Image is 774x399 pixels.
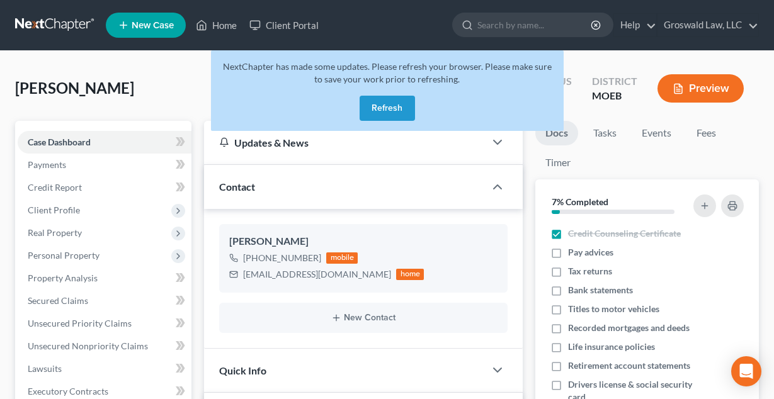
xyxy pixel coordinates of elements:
[229,234,497,249] div: [PERSON_NAME]
[18,267,191,289] a: Property Analysis
[219,136,469,149] div: Updates & News
[28,250,100,261] span: Personal Property
[28,137,91,147] span: Case Dashboard
[568,227,681,240] span: Credit Counseling Certificate
[686,121,727,145] a: Fees
[28,227,82,238] span: Real Property
[223,61,552,84] span: NextChapter has made some updates. Please refresh your browser. Please make sure to save your wor...
[229,313,497,323] button: New Contact
[243,14,325,37] a: Client Portal
[18,335,191,357] a: Unsecured Nonpriority Claims
[568,359,690,372] span: Retirement account statements
[28,340,148,351] span: Unsecured Nonpriority Claims
[396,269,424,280] div: home
[568,265,612,278] span: Tax returns
[731,356,761,386] div: Open Intercom Messenger
[535,150,581,175] a: Timer
[18,154,191,176] a: Payments
[568,284,633,296] span: Bank statements
[28,295,88,306] span: Secured Claims
[583,121,627,145] a: Tasks
[614,14,656,37] a: Help
[15,79,134,97] span: [PERSON_NAME]
[190,14,243,37] a: Home
[243,252,321,264] div: [PHONE_NUMBER]
[568,303,659,315] span: Titles to motor vehicles
[18,131,191,154] a: Case Dashboard
[28,159,66,170] span: Payments
[592,89,637,103] div: MOEB
[219,364,266,376] span: Quick Info
[18,176,191,199] a: Credit Report
[592,74,637,89] div: District
[657,74,744,103] button: Preview
[477,13,593,37] input: Search by name...
[28,182,82,193] span: Credit Report
[28,205,80,215] span: Client Profile
[28,273,98,283] span: Property Analysis
[18,357,191,380] a: Lawsuits
[360,96,415,121] button: Refresh
[657,14,758,37] a: Groswald Law, LLC
[243,268,391,281] div: [EMAIL_ADDRESS][DOMAIN_NAME]
[326,252,358,264] div: mobile
[18,289,191,312] a: Secured Claims
[568,340,655,353] span: Life insurance policies
[568,322,690,334] span: Recorded mortgages and deeds
[552,196,608,207] strong: 7% Completed
[632,121,681,145] a: Events
[18,312,191,335] a: Unsecured Priority Claims
[219,181,255,193] span: Contact
[28,386,108,396] span: Executory Contracts
[28,318,132,329] span: Unsecured Priority Claims
[568,246,613,259] span: Pay advices
[28,363,62,374] span: Lawsuits
[132,21,174,30] span: New Case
